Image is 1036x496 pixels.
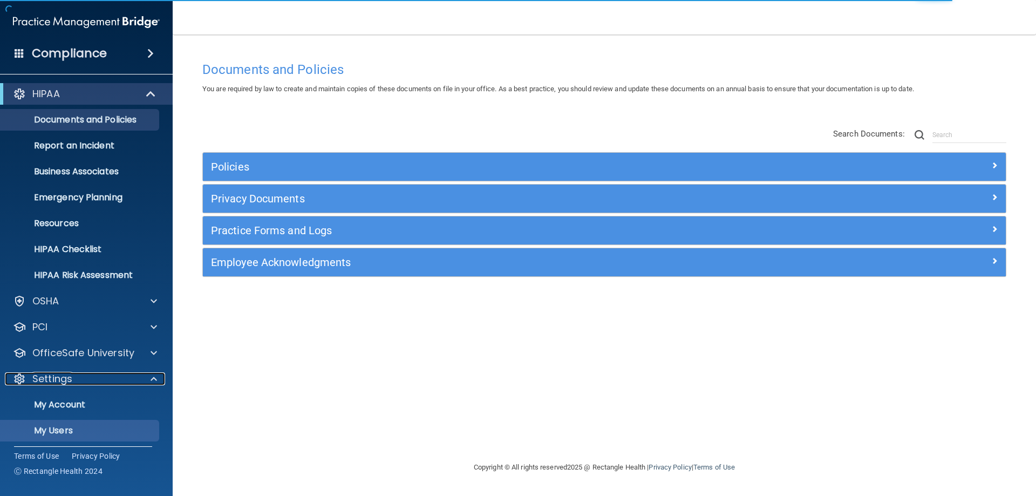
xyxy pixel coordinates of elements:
[32,87,60,100] p: HIPAA
[13,11,160,33] img: PMB logo
[7,140,154,151] p: Report an Incident
[649,463,691,471] a: Privacy Policy
[13,87,156,100] a: HIPAA
[32,346,134,359] p: OfficeSafe University
[211,190,998,207] a: Privacy Documents
[202,63,1006,77] h4: Documents and Policies
[32,372,72,385] p: Settings
[7,399,154,410] p: My Account
[14,451,59,461] a: Terms of Use
[14,466,103,477] span: Ⓒ Rectangle Health 2024
[833,129,905,139] span: Search Documents:
[211,222,998,239] a: Practice Forms and Logs
[7,270,154,281] p: HIPAA Risk Assessment
[407,450,801,485] div: Copyright © All rights reserved 2025 @ Rectangle Health | |
[7,192,154,203] p: Emergency Planning
[849,419,1023,463] iframe: Drift Widget Chat Controller
[211,158,998,175] a: Policies
[13,346,157,359] a: OfficeSafe University
[7,218,154,229] p: Resources
[693,463,735,471] a: Terms of Use
[7,114,154,125] p: Documents and Policies
[915,130,924,140] img: ic-search.3b580494.png
[211,161,797,173] h5: Policies
[13,372,157,385] a: Settings
[7,244,154,255] p: HIPAA Checklist
[211,256,797,268] h5: Employee Acknowledgments
[932,127,1006,143] input: Search
[202,85,914,93] span: You are required by law to create and maintain copies of these documents on file in your office. ...
[211,193,797,205] h5: Privacy Documents
[32,295,59,308] p: OSHA
[32,321,47,334] p: PCI
[13,295,157,308] a: OSHA
[7,425,154,436] p: My Users
[211,254,998,271] a: Employee Acknowledgments
[13,321,157,334] a: PCI
[72,451,120,461] a: Privacy Policy
[211,225,797,236] h5: Practice Forms and Logs
[7,166,154,177] p: Business Associates
[32,46,107,61] h4: Compliance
